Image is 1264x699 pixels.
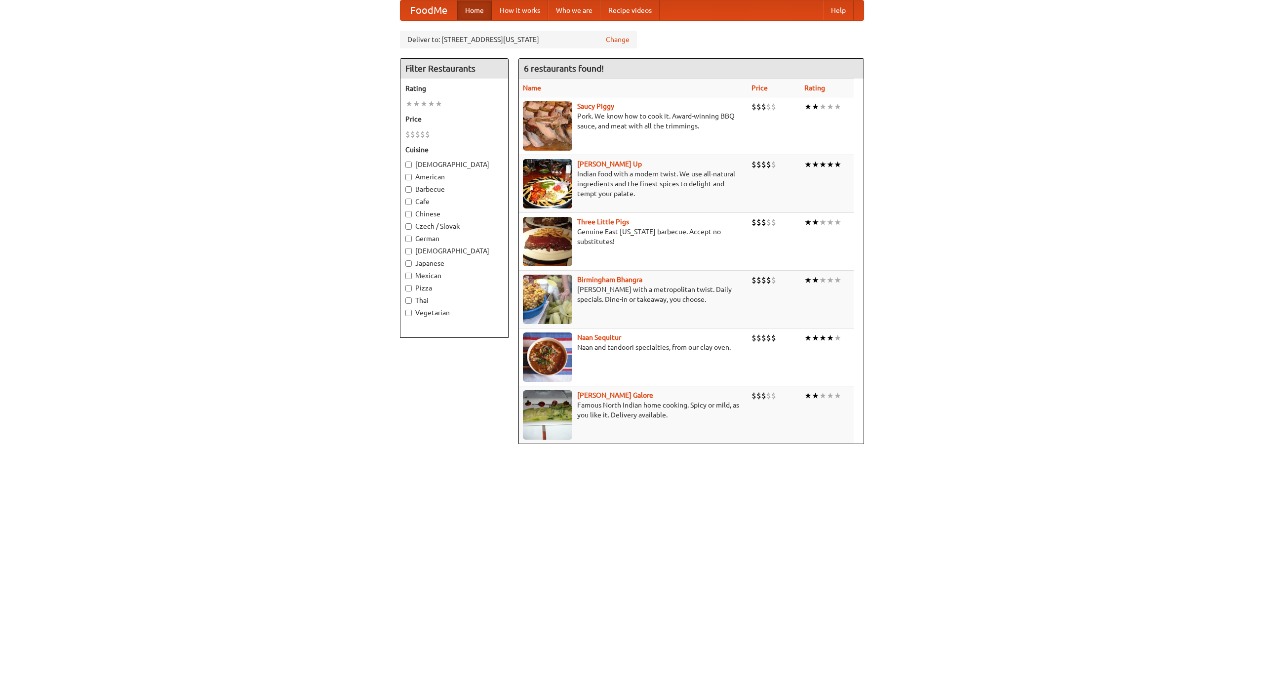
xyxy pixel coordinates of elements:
[523,400,744,420] p: Famous North Indian home cooking. Spicy or mild, as you like it. Delivery available.
[523,227,744,247] p: Genuine East [US_STATE] barbecue. Accept no substitutes!
[766,101,771,112] li: $
[819,390,827,401] li: ★
[751,332,756,343] li: $
[812,275,819,286] li: ★
[405,184,503,194] label: Barbecue
[766,217,771,228] li: $
[577,102,614,110] b: Saucy Piggy
[405,98,413,109] li: ★
[756,217,761,228] li: $
[523,169,744,199] p: Indian food with a modern twist. We use all-natural ingredients and the finest spices to delight ...
[812,101,819,112] li: ★
[823,0,854,20] a: Help
[405,221,503,231] label: Czech / Slovak
[834,390,841,401] li: ★
[420,129,425,140] li: $
[405,273,412,279] input: Mexican
[405,199,412,205] input: Cafe
[405,174,412,180] input: American
[761,332,766,343] li: $
[405,310,412,316] input: Vegetarian
[834,159,841,170] li: ★
[804,84,825,92] a: Rating
[827,101,834,112] li: ★
[405,172,503,182] label: American
[457,0,492,20] a: Home
[405,248,412,254] input: [DEMOGRAPHIC_DATA]
[834,101,841,112] li: ★
[405,295,503,305] label: Thai
[425,129,430,140] li: $
[410,129,415,140] li: $
[771,101,776,112] li: $
[761,101,766,112] li: $
[606,35,630,44] a: Change
[827,390,834,401] li: ★
[751,159,756,170] li: $
[812,217,819,228] li: ★
[523,342,744,352] p: Naan and tandoori specialties, from our clay oven.
[761,275,766,286] li: $
[766,275,771,286] li: $
[804,332,812,343] li: ★
[405,145,503,155] h5: Cuisine
[756,390,761,401] li: $
[405,114,503,124] h5: Price
[751,217,756,228] li: $
[405,83,503,93] h5: Rating
[804,217,812,228] li: ★
[405,160,503,169] label: [DEMOGRAPHIC_DATA]
[577,391,653,399] a: [PERSON_NAME] Galore
[771,275,776,286] li: $
[756,275,761,286] li: $
[405,308,503,318] label: Vegetarian
[804,159,812,170] li: ★
[761,159,766,170] li: $
[804,390,812,401] li: ★
[819,101,827,112] li: ★
[761,217,766,228] li: $
[523,285,744,304] p: [PERSON_NAME] with a metropolitan twist. Daily specials. Dine-in or takeaway, you choose.
[827,275,834,286] li: ★
[405,271,503,281] label: Mexican
[523,390,572,440] img: currygalore.jpg
[405,162,412,168] input: [DEMOGRAPHIC_DATA]
[523,111,744,131] p: Pork. We know how to cook it. Award-winning BBQ sauce, and meat with all the trimmings.
[577,276,642,284] a: Birmingham Bhangra
[600,0,660,20] a: Recipe videos
[804,101,812,112] li: ★
[405,246,503,256] label: [DEMOGRAPHIC_DATA]
[751,101,756,112] li: $
[827,217,834,228] li: ★
[405,211,412,217] input: Chinese
[819,217,827,228] li: ★
[413,98,420,109] li: ★
[405,197,503,206] label: Cafe
[812,332,819,343] li: ★
[812,159,819,170] li: ★
[577,333,621,341] a: Naan Sequitur
[400,31,637,48] div: Deliver to: [STREET_ADDRESS][US_STATE]
[523,84,541,92] a: Name
[492,0,548,20] a: How it works
[771,332,776,343] li: $
[834,275,841,286] li: ★
[761,390,766,401] li: $
[771,159,776,170] li: $
[523,275,572,324] img: bhangra.jpg
[756,101,761,112] li: $
[523,217,572,266] img: littlepigs.jpg
[405,260,412,267] input: Japanese
[819,332,827,343] li: ★
[405,223,412,230] input: Czech / Slovak
[766,159,771,170] li: $
[405,258,503,268] label: Japanese
[819,159,827,170] li: ★
[756,332,761,343] li: $
[523,332,572,382] img: naansequitur.jpg
[548,0,600,20] a: Who we are
[756,159,761,170] li: $
[428,98,435,109] li: ★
